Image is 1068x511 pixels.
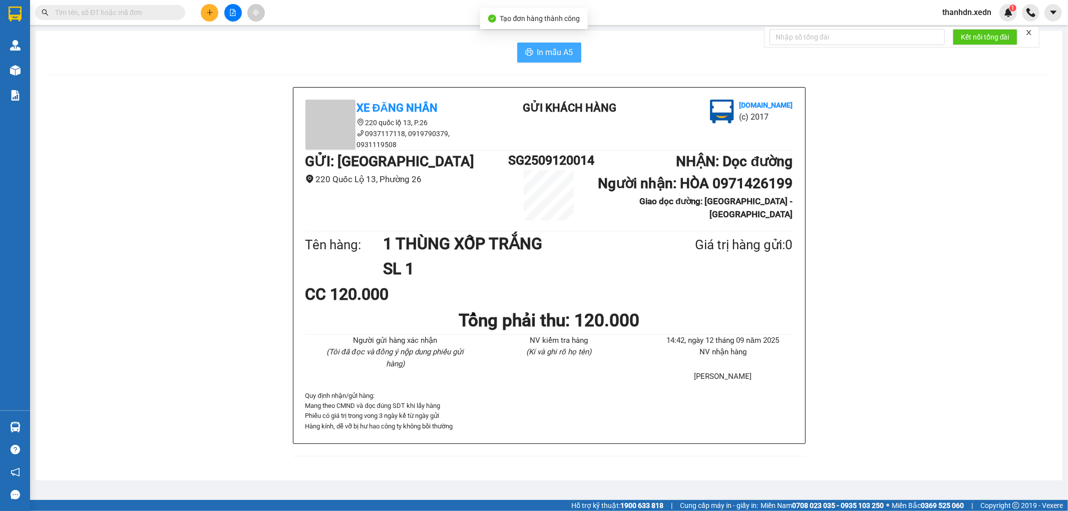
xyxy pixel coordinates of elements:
span: close [1025,29,1032,36]
span: file-add [229,9,236,16]
span: plus [206,9,213,16]
span: aim [252,9,259,16]
img: warehouse-icon [10,65,21,76]
button: aim [247,4,265,22]
span: printer [525,48,533,58]
span: copyright [1012,502,1019,509]
span: check-circle [488,15,496,23]
h1: SG2509120014 [508,151,589,170]
p: Mang theo CMND và đọc đúng SDT khi lấy hàng Phiếu có giá trị trong vong 3 ngày kể từ ngày gửi Hàn... [305,401,793,431]
b: Giao dọc đường: [GEOGRAPHIC_DATA] - [GEOGRAPHIC_DATA] [639,196,793,220]
span: notification [11,467,20,477]
span: Cung cấp máy in - giấy in: [680,500,758,511]
div: Giá trị hàng gửi: 0 [646,235,793,255]
h1: SL 1 [383,256,646,281]
span: phone [357,130,364,137]
button: caret-down [1044,4,1062,22]
i: (Kí và ghi rõ họ tên) [526,347,591,356]
input: Tìm tên, số ĐT hoặc mã đơn [55,7,173,18]
span: search [42,9,49,16]
li: 14:42, ngày 12 tháng 09 năm 2025 [653,335,793,347]
span: 1 [1011,5,1014,12]
span: Miền Bắc [892,500,964,511]
div: CC 120.000 [305,282,466,307]
span: environment [357,119,364,126]
b: GỬI : [GEOGRAPHIC_DATA] [305,153,475,170]
img: phone-icon [1026,8,1035,17]
li: 220 Quốc Lộ 13, Phường 26 [305,173,509,186]
b: Gửi khách hàng [62,15,99,62]
span: message [11,490,20,499]
span: caret-down [1049,8,1058,17]
img: icon-new-feature [1004,8,1013,17]
span: Miền Nam [761,500,884,511]
strong: 0369 525 060 [921,501,964,509]
b: Xe Đăng Nhân [13,65,44,112]
li: (c) 2017 [84,48,138,60]
button: file-add [224,4,242,22]
button: printerIn mẫu A5 [517,43,581,63]
img: logo.jpg [710,100,734,124]
button: Kết nối tổng đài [953,29,1017,45]
li: [PERSON_NAME] [653,371,793,383]
span: | [971,500,973,511]
li: NV kiểm tra hàng [489,335,629,347]
h1: Tổng phải thu: 120.000 [305,307,793,334]
div: Quy định nhận/gửi hàng : [305,391,793,432]
img: logo.jpg [109,13,133,37]
span: Tạo đơn hàng thành công [500,15,580,23]
li: 0937117118, 0919790379, 0931119508 [305,128,486,150]
strong: 0708 023 035 - 0935 103 250 [792,501,884,509]
sup: 1 [1009,5,1016,12]
li: NV nhận hàng [653,346,793,358]
i: (Tôi đã đọc và đồng ý nộp dung phiếu gửi hàng) [326,347,464,368]
button: plus [201,4,218,22]
span: | [671,500,672,511]
b: Xe Đăng Nhân [357,102,438,114]
input: Nhập số tổng đài [770,29,945,45]
span: Hỗ trợ kỹ thuật: [571,500,663,511]
b: Người nhận : HÒA 0971426199 [598,175,793,192]
li: 220 quốc lộ 13, P.26 [305,117,486,128]
img: warehouse-icon [10,422,21,432]
span: Kết nối tổng đài [961,32,1009,43]
b: Gửi khách hàng [523,102,616,114]
img: logo-vxr [9,7,22,22]
b: [DOMAIN_NAME] [84,38,138,46]
b: [DOMAIN_NAME] [739,101,793,109]
img: solution-icon [10,90,21,101]
b: NHẬN : Dọc đường [676,153,793,170]
span: thanhdn.xedn [934,6,999,19]
li: (c) 2017 [739,111,793,123]
h1: 1 THÙNG XỐP TRẮNG [383,231,646,256]
span: In mẫu A5 [537,46,573,59]
span: environment [305,175,314,183]
strong: 1900 633 818 [620,501,663,509]
span: question-circle [11,445,20,454]
div: Tên hàng: [305,235,384,255]
li: Người gửi hàng xác nhận [325,335,465,347]
img: warehouse-icon [10,40,21,51]
span: ⚪️ [886,503,889,507]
